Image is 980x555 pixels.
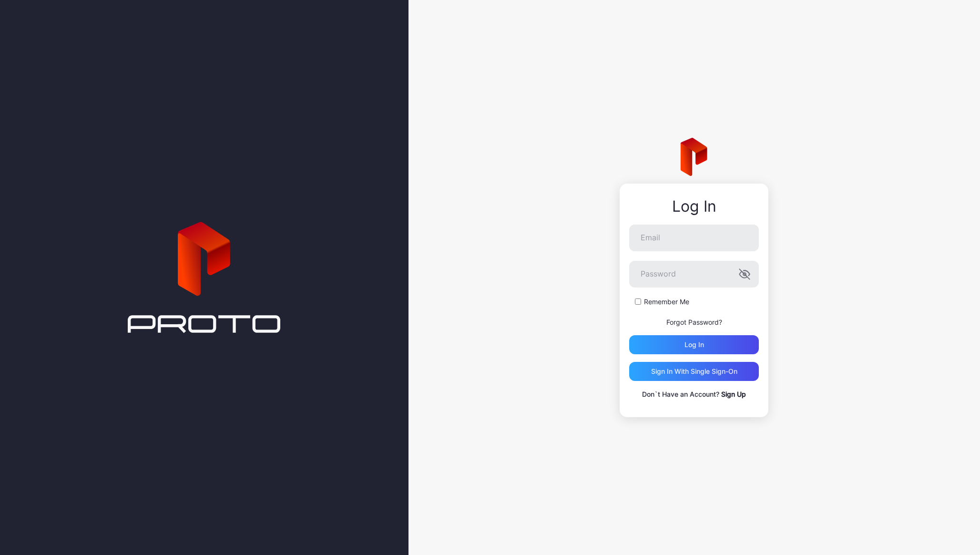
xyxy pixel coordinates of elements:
input: Password [629,261,759,288]
a: Sign Up [721,390,746,398]
button: Sign in With Single Sign-On [629,362,759,381]
input: Email [629,225,759,251]
button: Log in [629,335,759,354]
label: Remember Me [644,297,689,307]
div: Log in [684,341,704,349]
p: Don`t Have an Account? [629,389,759,400]
button: Password [739,268,750,280]
div: Log In [629,198,759,215]
div: Sign in With Single Sign-On [651,368,737,375]
a: Forgot Password? [666,318,722,326]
